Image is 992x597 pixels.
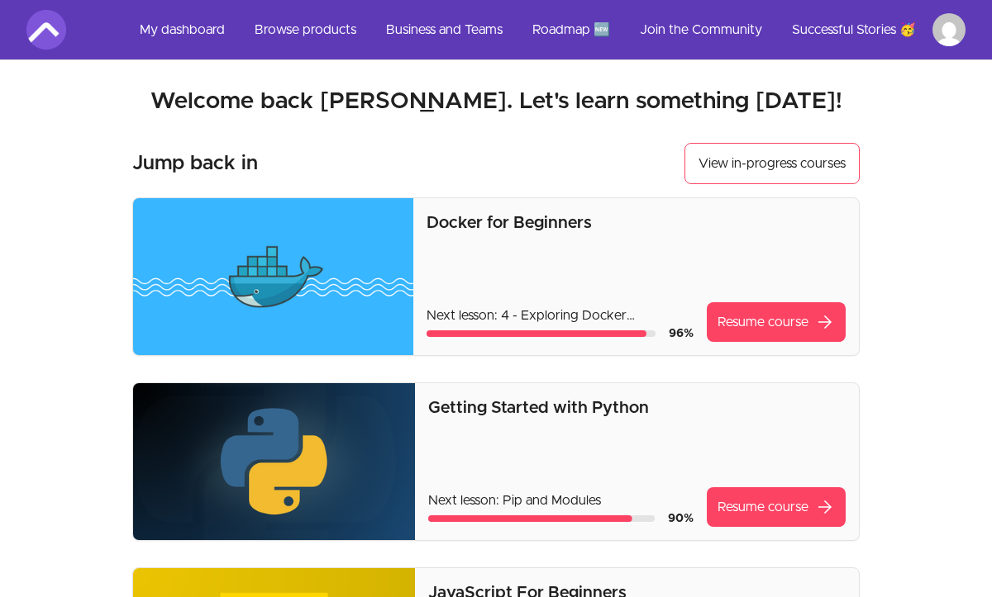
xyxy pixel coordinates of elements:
h3: Jump back in [132,150,258,177]
h2: Welcome back [PERSON_NAME]. Let's learn something [DATE]! [26,87,966,116]
a: Roadmap 🆕 [519,10,623,50]
span: arrow_forward [815,497,835,517]
img: Product image for Getting Started with Python [133,383,415,540]
a: View in-progress courses [684,143,860,184]
a: Resume coursearrow_forward [707,487,846,527]
span: 96 % [669,328,694,339]
p: Docker for Beginners [427,211,846,235]
p: Next lesson: 4 - Exploring Docker Dashboard [427,306,694,325]
img: Profile image for Carlito Bowers [932,13,966,46]
p: Next lesson: Pip and Modules [428,490,694,510]
img: Amigoscode logo [26,10,66,50]
a: Browse products [241,10,370,50]
span: arrow_forward [815,312,835,332]
a: Join the Community [627,10,775,50]
div: Course progress [427,330,656,337]
a: Resume coursearrow_forward [707,302,846,342]
p: Getting Started with Python [428,396,846,419]
a: Business and Teams [373,10,516,50]
a: Successful Stories 🥳 [779,10,929,50]
a: My dashboard [126,10,238,50]
div: Course progress [428,515,655,522]
span: 90 % [668,513,694,524]
nav: Main [126,10,966,50]
img: Product image for Docker for Beginners [133,198,413,355]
